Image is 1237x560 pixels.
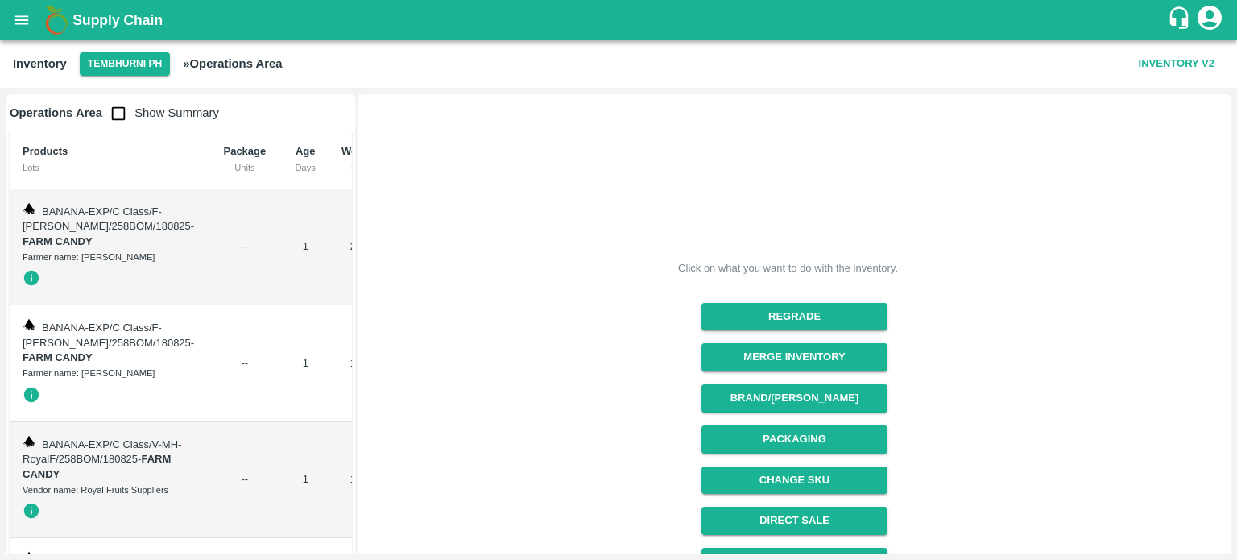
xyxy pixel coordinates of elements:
[1167,6,1195,35] div: customer-support
[23,351,93,363] strong: FARM CANDY
[296,145,316,157] b: Age
[72,9,1167,31] a: Supply Chain
[701,507,887,535] button: Direct Sale
[23,235,93,247] strong: FARM CANDY
[23,160,194,175] div: Lots
[23,321,191,349] span: BANANA-EXP/C Class/F-[PERSON_NAME]/258BOM/180825
[701,467,887,495] button: Change SKU
[1195,3,1224,37] div: account of current user
[23,202,35,215] img: weight
[3,2,40,39] button: open drawer
[296,160,316,175] div: Days
[701,384,887,413] button: Brand/[PERSON_NAME]
[23,483,194,497] div: Vendor name: Royal Fruits Suppliers
[23,250,194,264] div: Farmer name: [PERSON_NAME]
[23,453,171,480] span: -
[13,57,67,70] b: Inventory
[678,260,898,276] div: Click on what you want to do with the inventory.
[23,366,194,380] div: Farmer name: [PERSON_NAME]
[23,145,68,157] b: Products
[220,160,269,175] div: Units
[23,220,194,247] span: -
[183,57,282,70] b: » Operations Area
[341,160,376,175] div: Kgs
[1132,50,1221,78] button: Inventory V2
[80,52,170,76] button: Select DC
[223,145,266,157] b: Package
[220,239,269,255] div: --
[23,453,171,480] strong: FARM CANDY
[283,305,329,422] td: 1
[10,106,102,119] b: Operations Area
[701,425,887,454] button: Packaging
[40,4,72,36] img: logo
[102,106,219,119] span: Show Summary
[701,303,887,331] button: Regrade
[701,343,887,371] button: Merge Inventory
[72,12,163,28] b: Supply Chain
[220,472,269,487] div: --
[220,356,269,371] div: --
[23,438,181,466] span: BANANA-EXP/C Class/V-MH-RoyalF/258BOM/180825
[341,145,376,157] b: Weight
[283,189,329,306] td: 1
[350,473,368,485] span: 170
[23,205,191,233] span: BANANA-EXP/C Class/F-[PERSON_NAME]/258BOM/180825
[350,240,368,252] span: 240
[23,318,35,331] img: weight
[350,357,368,369] span: 117
[283,422,329,539] td: 1
[23,435,35,448] img: weight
